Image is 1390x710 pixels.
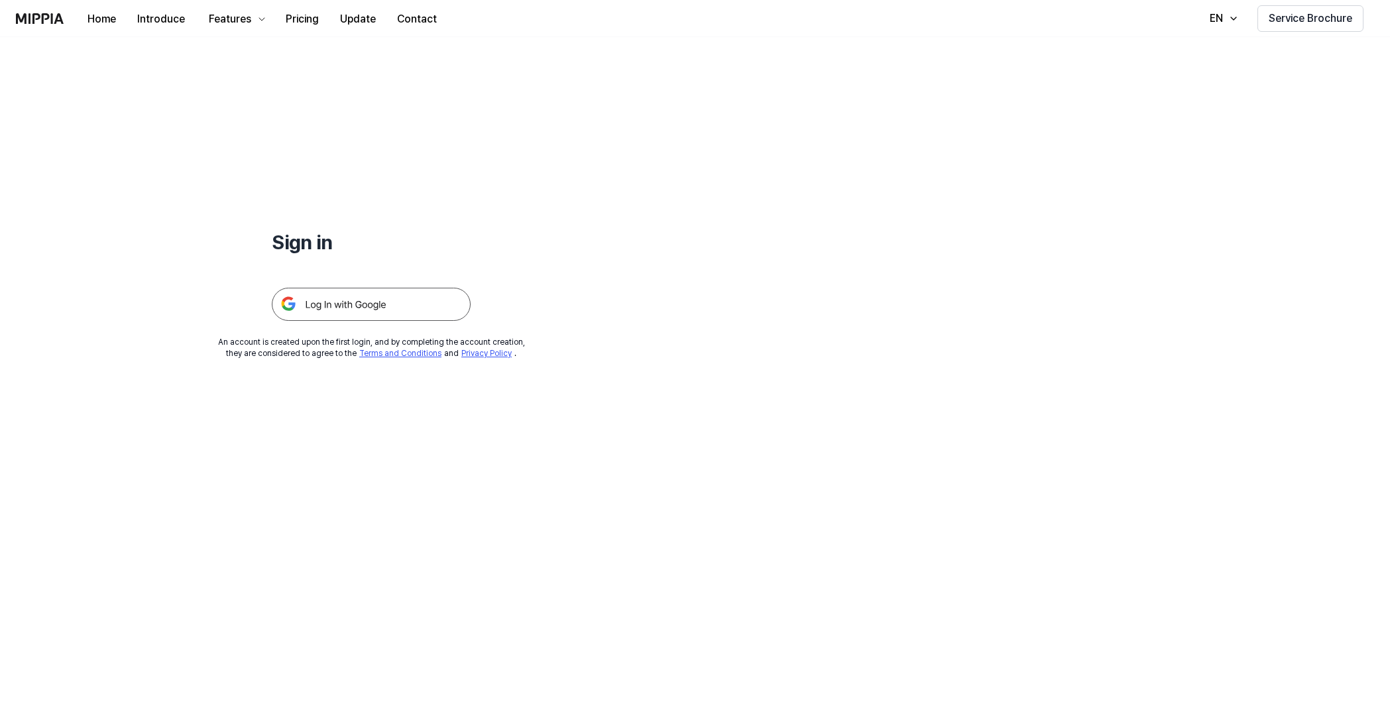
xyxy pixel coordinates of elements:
img: 구글 로그인 버튼 [272,288,471,321]
a: Update [329,1,386,37]
button: Pricing [275,6,329,32]
h1: Sign in [272,228,471,256]
img: logo [16,13,64,24]
div: Features [206,11,254,27]
div: An account is created upon the first login, and by completing the account creation, they are cons... [218,337,525,359]
button: Features [196,6,275,32]
button: Update [329,6,386,32]
button: Introduce [127,6,196,32]
button: Contact [386,6,447,32]
div: EN [1207,11,1226,27]
button: Service Brochure [1257,5,1363,32]
button: Home [77,6,127,32]
a: Privacy Policy [461,349,512,358]
a: Terms and Conditions [359,349,441,358]
button: EN [1196,5,1247,32]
